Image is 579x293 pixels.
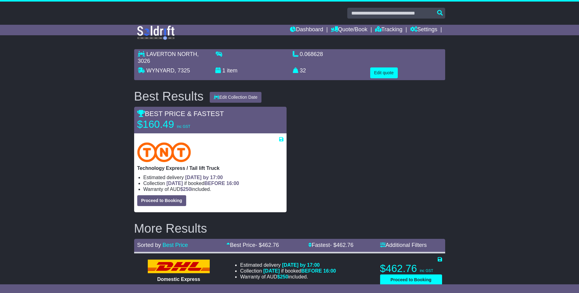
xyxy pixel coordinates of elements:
li: Warranty of AUD included. [240,274,336,280]
span: 250 [280,274,288,279]
a: Tracking [375,25,402,35]
span: [DATE] [166,181,183,186]
span: if booked [166,181,239,186]
li: Warranty of AUD included. [143,186,283,192]
span: BEST PRICE & FASTEST [137,110,224,118]
span: 462.76 [336,242,353,248]
p: Technology Express / Tail lift Truck [137,165,283,171]
button: Proceed to Booking [380,274,442,285]
span: inc GST [177,124,190,129]
button: Proceed to Booking [137,195,186,206]
li: Collection [240,268,336,274]
span: BEFORE [301,268,322,274]
span: - $ [255,242,279,248]
a: Fastest- $462.76 [308,242,353,248]
span: Domestic Express [157,277,200,282]
a: Settings [410,25,437,35]
a: Best Price- $462.76 [226,242,279,248]
span: BEFORE [204,181,225,186]
span: item [227,67,238,74]
span: [DATE] by 17:00 [282,262,320,268]
a: Dashboard [290,25,323,35]
span: 32 [300,67,306,74]
span: inc GST [420,269,433,273]
span: 1 [222,67,226,74]
span: 0.068628 [300,51,323,57]
span: - $ [330,242,353,248]
div: Best Results [131,89,207,103]
span: 462.76 [262,242,279,248]
span: WYNYARD [147,67,175,74]
h2: More Results [134,222,445,235]
img: DHL: Domestic Express [148,260,210,273]
p: $462.76 [380,262,442,275]
img: TNT Domestic: Technology Express / Tail lift Truck [137,142,191,162]
p: $160.49 [137,118,215,131]
button: Edit Collection Date [210,92,261,103]
span: 16:00 [323,268,336,274]
span: LAVERTON NORTH [147,51,197,57]
a: Additional Filters [380,242,427,248]
button: Edit quote [370,67,398,78]
span: [DATE] [263,268,280,274]
span: , 7325 [174,67,190,74]
li: Collection [143,180,283,186]
span: if booked [263,268,336,274]
span: 250 [183,187,191,192]
span: 16:00 [226,181,239,186]
span: $ [277,274,288,279]
li: Estimated delivery [240,262,336,268]
a: Best Price [163,242,188,248]
a: Quote/Book [331,25,367,35]
span: Sorted by [137,242,161,248]
span: [DATE] by 17:00 [185,175,223,180]
li: Estimated delivery [143,175,283,180]
span: , 3026 [138,51,199,64]
span: $ [180,187,191,192]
